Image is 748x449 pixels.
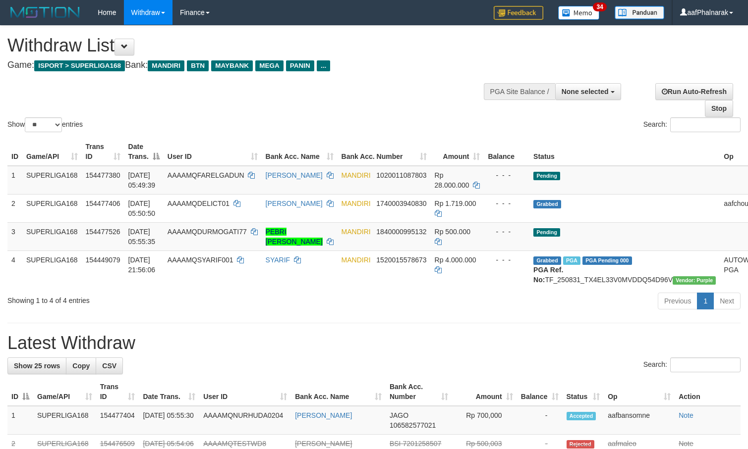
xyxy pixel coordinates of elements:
[168,171,244,179] span: AAAAMQFARELGADUN
[7,117,83,132] label: Show entries
[376,256,426,264] span: Copy 1520015578673 to clipboard
[7,166,22,195] td: 1
[164,138,262,166] th: User ID: activate to sort column ascending
[72,362,90,370] span: Copy
[670,117,741,132] input: Search:
[488,199,525,208] div: - - -
[7,222,22,250] td: 3
[484,83,555,100] div: PGA Site Balance /
[295,411,352,419] a: [PERSON_NAME]
[705,100,733,117] a: Stop
[139,378,199,406] th: Date Trans.: activate to sort column ascending
[7,406,33,435] td: 1
[82,138,124,166] th: Trans ID: activate to sort column ascending
[643,357,741,372] label: Search:
[615,6,664,19] img: panduan.png
[7,292,304,305] div: Showing 1 to 4 of 4 entries
[435,228,470,236] span: Rp 500.000
[96,378,139,406] th: Trans ID: activate to sort column ascending
[376,171,426,179] span: Copy 1020011087803 to clipboard
[211,60,253,71] span: MAYBANK
[7,357,66,374] a: Show 25 rows
[34,60,125,71] span: ISPORT > SUPERLIGA168
[342,171,371,179] span: MANDIRI
[435,200,476,207] span: Rp 1.719.000
[679,440,693,448] a: Note
[342,256,371,264] span: MANDIRI
[286,60,314,71] span: PANIN
[168,200,230,207] span: AAAAMQDELICT01
[582,256,632,265] span: PGA Pending
[558,6,600,20] img: Button%20Memo.svg
[199,378,291,406] th: User ID: activate to sort column ascending
[66,357,96,374] a: Copy
[33,378,96,406] th: Game/API: activate to sort column ascending
[390,440,401,448] span: BSI
[675,378,741,406] th: Action
[14,362,60,370] span: Show 25 rows
[562,88,609,96] span: None selected
[533,172,560,180] span: Pending
[488,227,525,237] div: - - -
[262,138,338,166] th: Bank Acc. Name: activate to sort column ascending
[658,293,697,309] a: Previous
[431,138,484,166] th: Amount: activate to sort column ascending
[604,406,675,435] td: aafbansomne
[494,6,543,20] img: Feedback.jpg
[7,250,22,289] td: 4
[266,171,323,179] a: [PERSON_NAME]
[33,406,96,435] td: SUPERLIGA168
[7,36,489,55] h1: Withdraw List
[452,406,517,435] td: Rp 700,000
[484,138,529,166] th: Balance
[22,194,82,222] td: SUPERLIGA168
[86,228,120,236] span: 154477526
[7,5,83,20] img: MOTION_logo.png
[128,171,156,189] span: [DATE] 05:49:39
[713,293,741,309] a: Next
[529,138,720,166] th: Status
[22,222,82,250] td: SUPERLIGA168
[342,228,371,236] span: MANDIRI
[529,250,720,289] td: TF_250831_TX4EL33V0MVDDQ54D96V
[435,171,469,189] span: Rp 28.000.000
[7,194,22,222] td: 2
[563,256,580,265] span: Marked by aafchoeunmanni
[291,378,386,406] th: Bank Acc. Name: activate to sort column ascending
[567,440,594,449] span: Rejected
[338,138,431,166] th: Bank Acc. Number: activate to sort column ascending
[643,117,741,132] label: Search:
[555,83,621,100] button: None selected
[435,256,476,264] span: Rp 4.000.000
[679,411,693,419] a: Note
[266,200,323,207] a: [PERSON_NAME]
[168,228,247,236] span: AAAAMQDURMOGATI77
[390,421,436,429] span: Copy 106582577021 to clipboard
[673,276,716,285] span: Vendor URL: https://trx4.1velocity.biz
[567,412,596,420] span: Accepted
[86,200,120,207] span: 154477406
[128,200,156,217] span: [DATE] 05:50:50
[266,256,290,264] a: SYARIF
[317,60,330,71] span: ...
[376,228,426,236] span: Copy 1840000995132 to clipboard
[199,406,291,435] td: AAAAMQNURHUDA0204
[22,250,82,289] td: SUPERLIGA168
[488,170,525,180] div: - - -
[266,228,323,246] a: PEBRI [PERSON_NAME]
[96,357,123,374] a: CSV
[533,200,561,208] span: Grabbed
[390,411,408,419] span: JAGO
[563,378,604,406] th: Status: activate to sort column ascending
[655,83,733,100] a: Run Auto-Refresh
[86,171,120,179] span: 154477380
[255,60,284,71] span: MEGA
[7,378,33,406] th: ID: activate to sort column descending
[25,117,62,132] select: Showentries
[386,378,452,406] th: Bank Acc. Number: activate to sort column ascending
[22,166,82,195] td: SUPERLIGA168
[187,60,209,71] span: BTN
[517,378,563,406] th: Balance: activate to sort column ascending
[96,406,139,435] td: 154477404
[22,138,82,166] th: Game/API: activate to sort column ascending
